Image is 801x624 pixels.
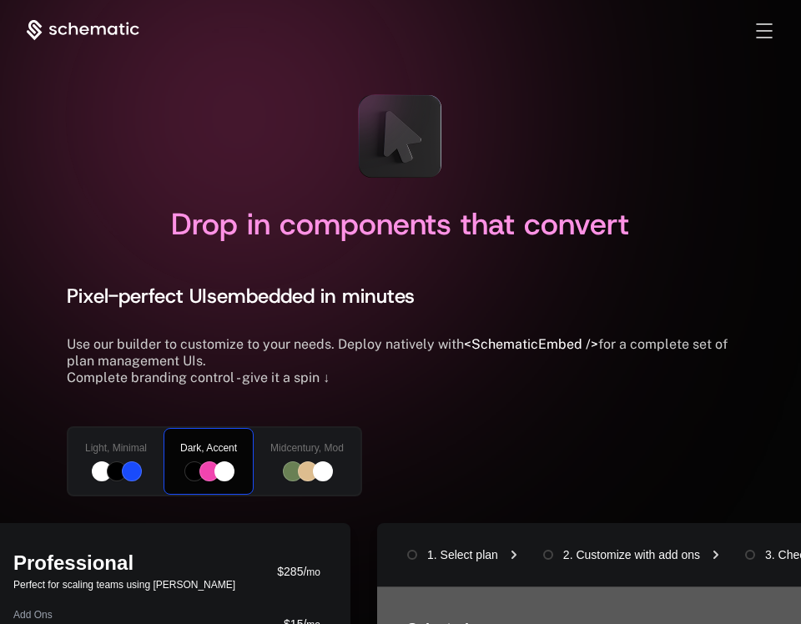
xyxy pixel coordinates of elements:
button: Toggle menu [756,23,772,38]
span: mo [306,566,320,578]
span: Drop in components that convert [171,204,629,244]
div: Use our builder to customize to your needs. Deploy natively with for a complete set of plan manag... [67,336,734,370]
span: Midcentury, Mod [270,441,344,455]
span: Light, Minimal [85,441,147,455]
div: $285/ [277,563,320,580]
div: Complete branding control - give it a spin ↓ [67,370,362,386]
div: 1. Select plan [427,546,498,563]
div: 2. Customize with add ons [563,546,700,563]
div: Add Ons [13,610,91,620]
span: <SchematicEmbed /> [464,336,598,352]
span: Pixel-perfect UIs embedded in minutes [67,283,415,309]
span: Dark, Accent [180,441,237,455]
div: Perfect for scaling teams using [PERSON_NAME] [13,580,235,590]
div: Professional [13,553,235,573]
